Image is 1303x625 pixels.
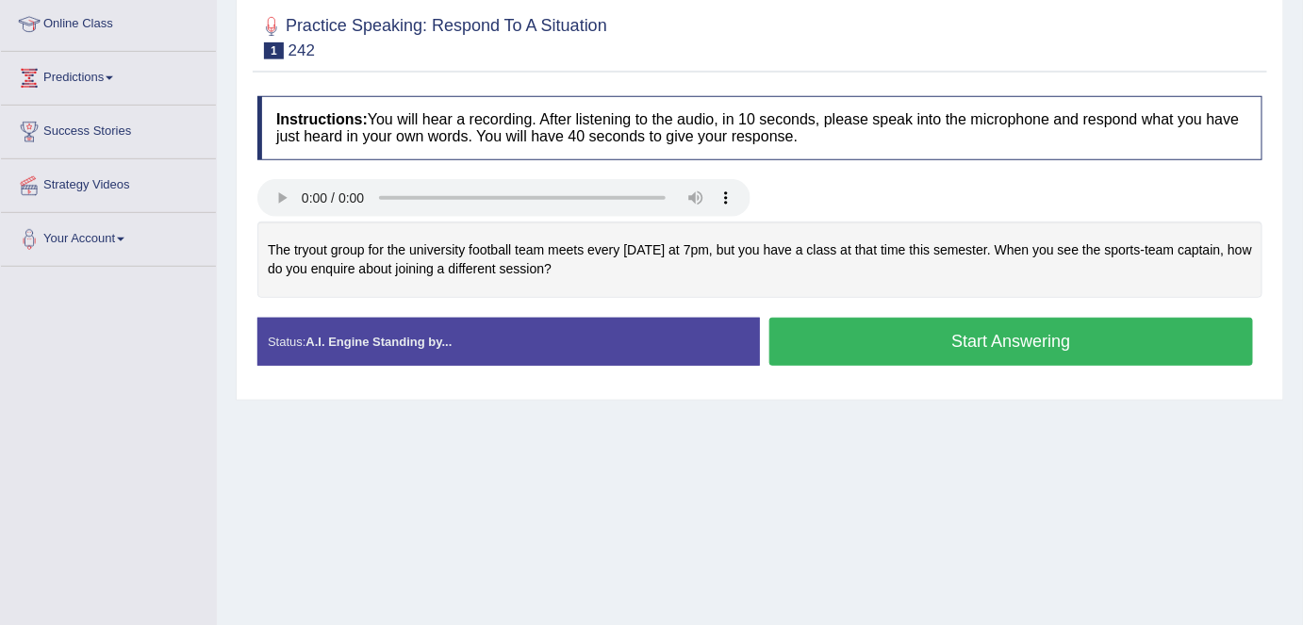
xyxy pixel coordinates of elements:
[1,52,216,99] a: Predictions
[257,12,607,59] h2: Practice Speaking: Respond To A Situation
[1,159,216,206] a: Strategy Videos
[276,111,368,127] b: Instructions:
[769,318,1253,366] button: Start Answering
[257,318,760,366] div: Status:
[1,213,216,260] a: Your Account
[289,41,315,59] small: 242
[305,335,452,349] strong: A.I. Engine Standing by...
[257,96,1262,159] h4: You will hear a recording. After listening to the audio, in 10 seconds, please speak into the mic...
[257,222,1262,298] div: The tryout group for the university football team meets every [DATE] at 7pm, but you have a class...
[1,106,216,153] a: Success Stories
[264,42,284,59] span: 1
